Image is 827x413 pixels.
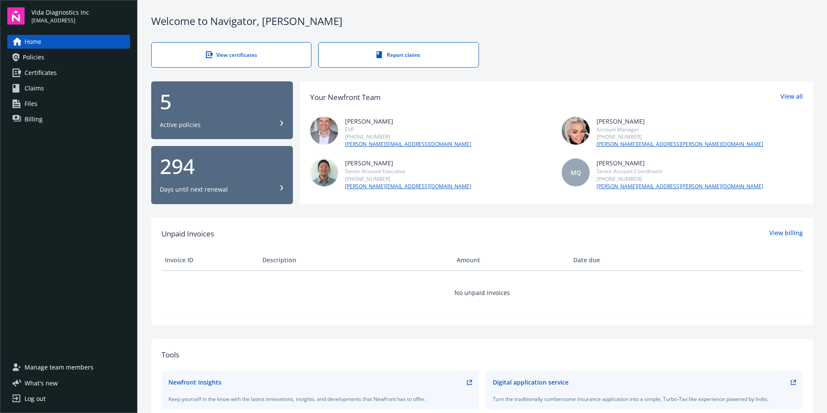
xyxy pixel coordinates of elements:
a: Report claims [318,42,479,68]
div: Log out [25,392,46,406]
th: Amount [453,250,570,270]
th: Description [259,250,453,270]
div: [PHONE_NUMBER] [597,175,763,183]
a: [PERSON_NAME][EMAIL_ADDRESS][PERSON_NAME][DOMAIN_NAME] [597,183,763,190]
span: Policies [23,50,44,64]
a: Billing [7,112,130,126]
div: EVP [345,126,471,133]
div: View certificates [169,51,294,59]
span: Billing [25,112,43,126]
a: [PERSON_NAME][EMAIL_ADDRESS][DOMAIN_NAME] [345,183,471,190]
button: 294Days until next renewal [151,146,293,204]
div: Account Manager [597,126,763,133]
a: [PERSON_NAME][EMAIL_ADDRESS][PERSON_NAME][DOMAIN_NAME] [597,140,763,148]
img: navigator-logo.svg [7,7,25,25]
th: Invoice ID [162,250,259,270]
span: Home [25,35,41,49]
a: Certificates [7,66,130,80]
span: Vida Diagnostics Inc [31,8,89,17]
div: [PHONE_NUMBER] [597,133,763,140]
div: Digital application service [493,378,569,387]
img: photo [562,117,590,145]
a: Claims [7,81,130,95]
span: Certificates [25,66,57,80]
a: View billing [769,228,803,239]
span: [EMAIL_ADDRESS] [31,17,89,25]
td: No unpaid invoices [162,270,803,314]
div: Turn the traditionally cumbersome insurance application into a simple, Turbo-Tax like experience ... [493,395,796,403]
a: [PERSON_NAME][EMAIL_ADDRESS][DOMAIN_NAME] [345,140,471,148]
a: View all [780,92,803,103]
div: [PERSON_NAME] [597,117,763,126]
a: View certificates [151,42,311,68]
div: Welcome to Navigator , [PERSON_NAME] [151,14,813,28]
div: [PHONE_NUMBER] [345,175,471,183]
button: 5Active policies [151,81,293,140]
div: 294 [160,156,284,177]
div: [PHONE_NUMBER] [345,133,471,140]
a: Files [7,97,130,111]
button: What's new [7,379,72,388]
div: Tools [162,349,803,360]
div: Senior Account Executive [345,168,471,175]
img: photo [310,158,338,186]
div: [PERSON_NAME] [597,158,763,168]
span: Claims [25,81,44,95]
img: photo [310,117,338,145]
div: 5 [160,91,284,112]
div: Active policies [160,121,201,129]
span: Unpaid Invoices [162,228,214,239]
div: [PERSON_NAME] [345,117,471,126]
div: Your Newfront Team [310,92,381,103]
div: Newfront Insights [168,378,221,387]
th: Date due [570,250,667,270]
div: Keep yourself in the know with the latest innovations, insights, and developments that Newfront h... [168,395,472,403]
span: Manage team members [25,360,93,374]
div: Report claims [336,51,461,59]
button: Vida Diagnostics Inc[EMAIL_ADDRESS] [31,7,130,25]
div: [PERSON_NAME] [345,158,471,168]
span: MQ [571,168,581,177]
span: Files [25,97,37,111]
div: Days until next renewal [160,185,228,194]
a: Home [7,35,130,49]
span: What ' s new [25,379,58,388]
a: Manage team members [7,360,130,374]
a: Policies [7,50,130,64]
div: Senior Account Coordinator [597,168,763,175]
